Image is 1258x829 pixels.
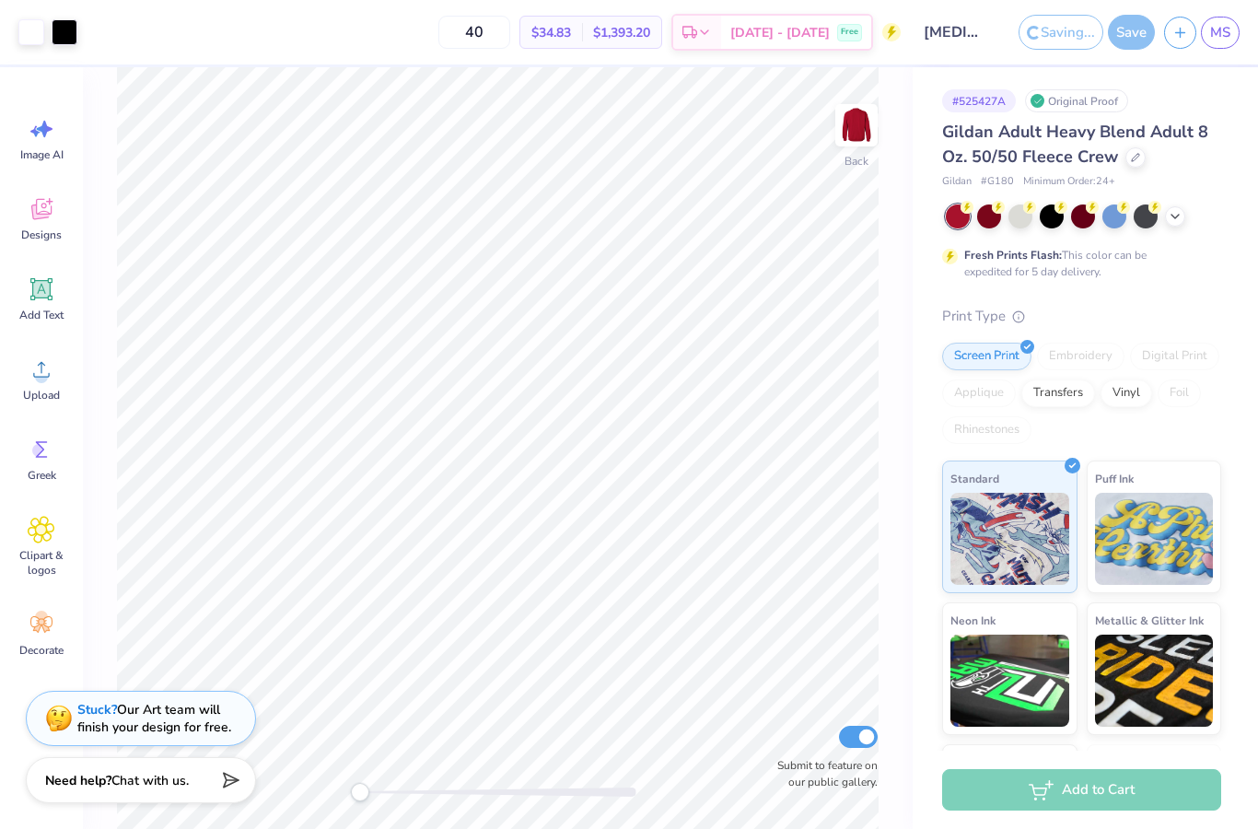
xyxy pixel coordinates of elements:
span: Metallic & Glitter Ink [1095,611,1204,630]
span: Free [841,26,858,39]
span: Chat with us. [111,772,189,789]
span: $34.83 [531,23,571,42]
span: Standard [950,469,999,488]
div: Digital Print [1130,343,1219,370]
strong: Need help? [45,772,111,789]
div: Applique [942,379,1016,407]
a: MS [1201,17,1240,49]
span: Greek [28,468,56,483]
span: Gildan [942,174,972,190]
label: Submit to feature on our public gallery. [767,757,878,790]
span: # G180 [981,174,1014,190]
span: Designs [21,228,62,242]
div: Print Type [942,306,1221,327]
div: Our Art team will finish your design for free. [77,701,231,736]
input: – – [438,16,510,49]
strong: Fresh Prints Flash: [964,248,1062,263]
div: Original Proof [1025,89,1128,112]
span: Puff Ink [1095,469,1134,488]
span: Add Text [19,308,64,322]
span: $1,393.20 [593,23,650,42]
span: Clipart & logos [11,548,72,578]
span: Upload [23,388,60,403]
img: Back [838,107,875,144]
div: # 525427A [942,89,1016,112]
div: Screen Print [942,343,1031,370]
div: This color can be expedited for 5 day delivery. [964,247,1191,280]
div: Foil [1158,379,1201,407]
span: Neon Ink [950,611,996,630]
div: Accessibility label [351,783,369,801]
img: Neon Ink [950,635,1069,727]
strong: Stuck? [77,701,117,718]
div: Rhinestones [942,416,1031,444]
input: Untitled Design [910,14,1000,51]
div: Vinyl [1101,379,1152,407]
span: Image AI [20,147,64,162]
img: Puff Ink [1095,493,1214,585]
img: Standard [950,493,1069,585]
span: MS [1210,22,1230,43]
span: Minimum Order: 24 + [1023,174,1115,190]
span: Decorate [19,643,64,658]
div: Back [844,153,868,169]
span: [DATE] - [DATE] [730,23,830,42]
div: Embroidery [1037,343,1124,370]
span: Gildan Adult Heavy Blend Adult 8 Oz. 50/50 Fleece Crew [942,121,1208,168]
img: Metallic & Glitter Ink [1095,635,1214,727]
div: Transfers [1021,379,1095,407]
